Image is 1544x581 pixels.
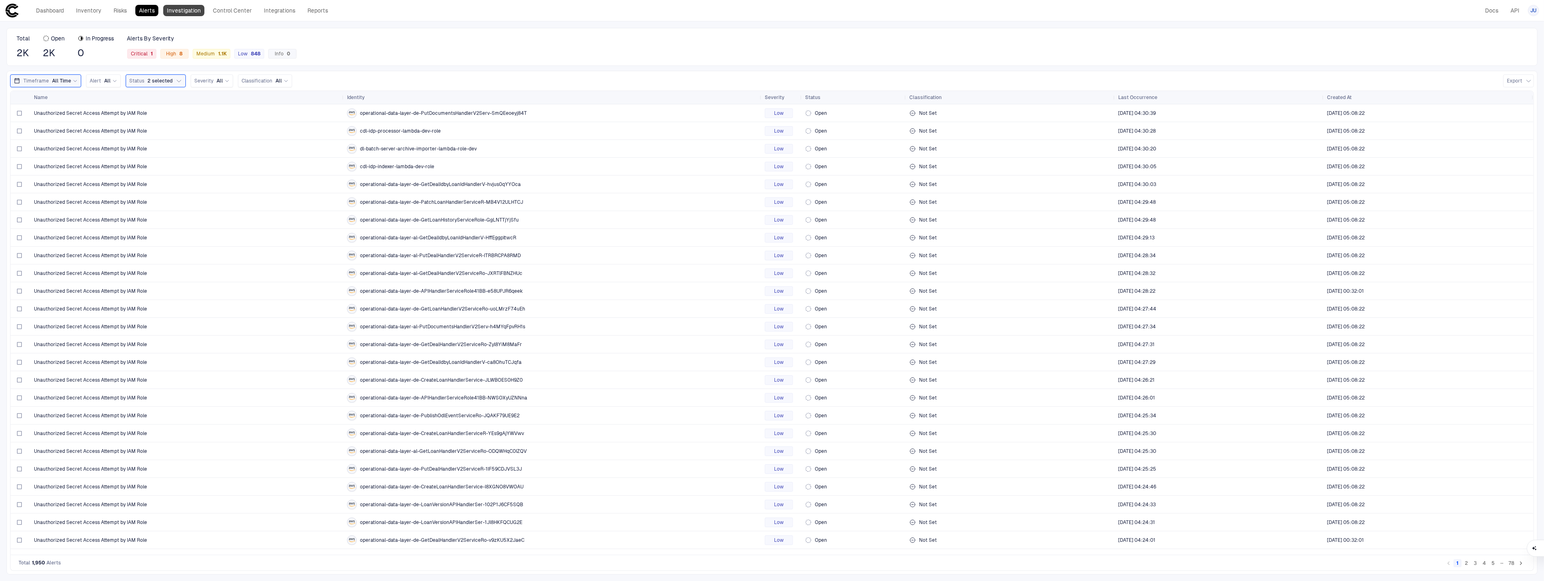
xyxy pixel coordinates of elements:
span: Open [815,199,827,205]
div: 9/2/2025 09:26:01 (GMT+00:00 UTC) [1118,395,1155,401]
span: [DATE] 05:08:22 [1327,252,1365,259]
div: 8/25/2025 10:08:22 (GMT+00:00 UTC) [1327,235,1365,241]
span: Open [815,359,827,366]
span: 2K [17,47,30,59]
span: Critical [131,51,153,57]
div: 9/2/2025 09:24:33 (GMT+00:00 UTC) [1118,501,1156,508]
span: Name [34,94,48,101]
span: [DATE] 04:26:21 [1118,377,1155,383]
span: Open [815,181,827,188]
span: In Progress [86,35,114,42]
span: [DATE] 05:08:22 [1327,466,1365,472]
span: 1,950 [32,560,45,566]
span: [DATE] 05:08:22 [1327,448,1365,454]
div: Not Set [909,336,1112,353]
div: 9/2/2025 09:27:34 (GMT+00:00 UTC) [1118,323,1156,330]
div: Not Set [909,265,1112,281]
div: 8/25/2025 10:08:22 (GMT+00:00 UTC) [1327,466,1365,472]
span: Low [774,181,784,188]
a: Dashboard [32,5,67,16]
span: cdl-idp-processor-lambda-dev-role [360,128,441,134]
span: Created At [1327,94,1352,101]
span: Low [774,501,784,508]
div: 9/2/2025 09:30:05 (GMT+00:00 UTC) [1118,163,1157,170]
div: 9/2/2025 09:28:22 (GMT+00:00 UTC) [1118,288,1155,294]
span: Open [815,377,827,383]
span: [DATE] 04:28:32 [1118,270,1155,277]
span: Unauthorized Secret Access Attempt by IAM Role [34,163,147,170]
div: 9/2/2025 09:25:30 (GMT+00:00 UTC) [1118,430,1156,437]
span: Severity [765,94,785,101]
button: Export [1503,74,1534,87]
span: operational-data-layer-al-GetDealHandlerV2ServiceRo-JXRTlFBNZHUc [360,270,522,277]
div: 8/25/2025 10:08:22 (GMT+00:00 UTC) [1327,484,1365,490]
span: [DATE] 05:08:22 [1327,412,1365,419]
div: 8/25/2025 10:08:22 (GMT+00:00 UTC) [1327,377,1365,383]
span: Low [774,306,784,312]
span: Last Occurrence [1118,94,1157,101]
button: Go to page 4 [1480,559,1488,567]
span: Low [774,323,784,330]
span: All [104,78,111,84]
span: [DATE] 04:27:29 [1118,359,1155,366]
span: [DATE] 04:29:48 [1118,199,1156,205]
span: Medium [196,51,227,57]
div: 8/25/2025 10:08:22 (GMT+00:00 UTC) [1327,306,1365,312]
span: Unauthorized Secret Access Attempt by IAM Role [34,181,147,188]
div: Not Set [909,514,1112,530]
span: Info [275,51,290,57]
div: 8/25/2025 10:08:22 (GMT+00:00 UTC) [1327,270,1365,277]
span: [DATE] 04:24:01 [1118,537,1155,543]
span: operational-data-layer-de-LoanVersionAPIHandlerSer-1JI8HKFQCUG2E [360,519,522,526]
span: [DATE] 04:27:44 [1118,306,1156,312]
span: operational-data-layer-de-CreateLoanHandlerService-I8XGNO8VWOAU [360,484,524,490]
span: cdl-idp-indexer-lambda-dev-role [360,163,434,170]
div: 848 [248,51,261,57]
span: operational-data-layer-de-GetLoanHandlerV2ServiceRo-uoLMrzF74uEh [360,306,525,312]
span: Identity [347,94,365,101]
div: 8/25/2025 10:08:22 (GMT+00:00 UTC) [1327,412,1365,419]
span: Low [774,163,784,170]
span: Unauthorized Secret Access Attempt by IAM Role [34,395,147,401]
span: [DATE] 05:08:22 [1327,341,1365,348]
span: Low [774,519,784,526]
span: 2K [43,47,65,59]
span: [DATE] 04:30:03 [1118,181,1156,188]
div: 8/25/2025 10:08:22 (GMT+00:00 UTC) [1327,395,1365,401]
div: 8/25/2025 10:08:22 (GMT+00:00 UTC) [1327,163,1365,170]
span: dl-batch-server-archive-importer-lambda-role-dev [360,146,477,152]
span: Low [774,395,784,401]
div: Not Set [909,301,1112,317]
div: 0 [284,51,290,57]
span: operational-data-layer-de-CreateLoanHandlerServiceR-YEs9gAjYWVwv [360,430,524,437]
div: Not Set [909,479,1112,495]
span: Low [774,288,784,294]
span: Open [815,519,827,526]
span: [DATE] 05:08:22 [1327,306,1365,312]
span: Unauthorized Secret Access Attempt by IAM Role [34,235,147,241]
span: [DATE] 04:28:34 [1118,252,1156,259]
span: Unauthorized Secret Access Attempt by IAM Role [34,466,147,472]
span: [DATE] 04:30:39 [1118,110,1156,116]
span: operational-data-layer-de-PutDealHandlerV2ServiceR-1IF59CDJVSL3J [360,466,522,472]
a: Integrations [260,5,299,16]
span: Open [815,163,827,170]
span: operational-data-layer-de-GetDealHandlerV2ServiceRo-Zyl8YiM8MaFr [360,341,522,348]
span: Unauthorized Secret Access Attempt by IAM Role [34,306,147,312]
span: [DATE] 04:24:31 [1118,519,1155,526]
span: Open [815,430,827,437]
span: [DATE] 04:25:34 [1118,412,1156,419]
span: Open [815,466,827,472]
span: [DATE] 05:08:22 [1327,270,1365,277]
span: Low [774,537,784,543]
a: Investigation [163,5,204,16]
span: Low [774,377,784,383]
span: Unauthorized Secret Access Attempt by IAM Role [34,377,147,383]
div: 8/25/2025 10:08:22 (GMT+00:00 UTC) [1327,359,1365,366]
a: Control Center [209,5,255,16]
span: Alert [90,78,101,84]
div: Not Set [909,212,1112,228]
span: operational-data-layer-al-GetLoanHandlerV2ServiceRo-ODQWHqC0IZQV [360,448,527,454]
div: 9/2/2025 09:25:34 (GMT+00:00 UTC) [1118,412,1156,419]
span: Open [815,146,827,152]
